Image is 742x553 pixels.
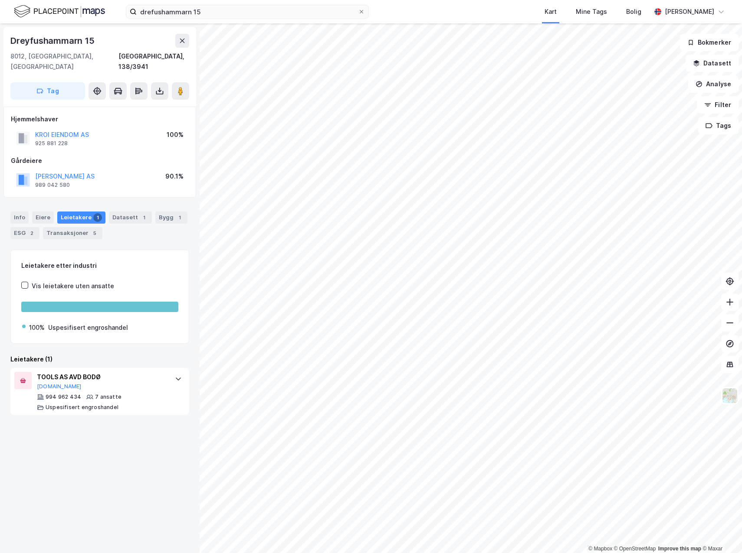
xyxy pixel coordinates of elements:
div: 925 881 228 [35,140,68,147]
div: 90.1% [165,171,184,182]
div: Eiere [32,211,54,224]
div: Transaksjoner [43,227,102,239]
div: Hjemmelshaver [11,114,189,124]
div: Leietakere (1) [10,354,189,364]
a: Improve this map [658,546,701,552]
div: Bolig [626,7,641,17]
iframe: Chat Widget [699,511,742,553]
button: Tags [698,117,739,134]
div: 994 962 434 [46,394,81,400]
button: Bokmerker [680,34,739,51]
div: Dreyfushammarn 15 [10,34,96,48]
div: Bygg [155,211,187,224]
div: Kontrollprogram for chat [699,511,742,553]
button: [DOMAIN_NAME] [37,383,82,390]
div: Datasett [109,211,152,224]
div: ESG [10,227,39,239]
div: 100% [29,322,45,333]
div: Leietakere etter industri [21,260,178,271]
a: OpenStreetMap [614,546,656,552]
button: Datasett [686,55,739,72]
div: 7 ansatte [95,394,121,400]
div: [PERSON_NAME] [665,7,714,17]
div: [GEOGRAPHIC_DATA], 138/3941 [118,51,189,72]
a: Mapbox [588,546,612,552]
div: 100% [167,130,184,140]
button: Tag [10,82,85,100]
div: Mine Tags [576,7,607,17]
div: 8012, [GEOGRAPHIC_DATA], [GEOGRAPHIC_DATA] [10,51,118,72]
div: 989 042 580 [35,182,70,189]
button: Filter [697,96,739,114]
div: Uspesifisert engroshandel [46,404,118,411]
div: TOOLS AS AVD BODØ [37,372,166,382]
div: 5 [90,229,99,237]
input: Søk på adresse, matrikkel, gårdeiere, leietakere eller personer [137,5,358,18]
div: 1 [175,213,184,222]
div: Kart [545,7,557,17]
div: Info [10,211,29,224]
img: logo.f888ab2527a4732fd821a326f86c7f29.svg [14,4,105,19]
div: 2 [27,229,36,237]
button: Analyse [688,75,739,93]
div: Uspesifisert engroshandel [48,322,128,333]
div: Gårdeiere [11,156,189,166]
div: Leietakere [57,211,105,224]
div: 1 [93,213,102,222]
div: Vis leietakere uten ansatte [32,281,114,291]
img: Z [722,387,738,404]
div: 1 [140,213,148,222]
